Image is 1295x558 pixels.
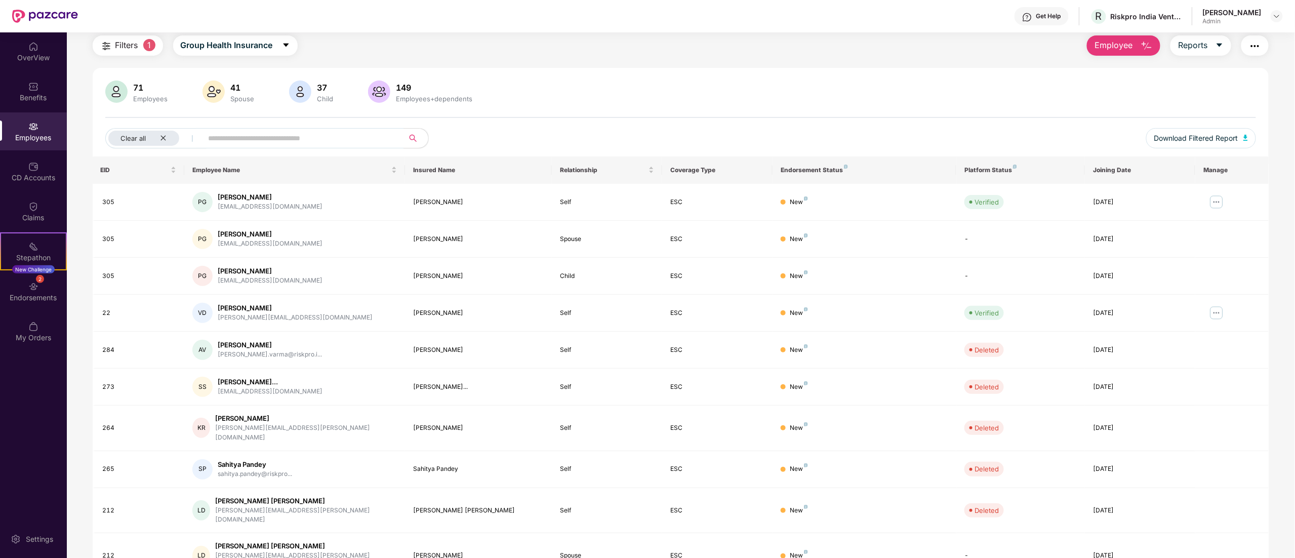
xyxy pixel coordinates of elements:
[28,122,38,132] img: svg+xml;base64,PHN2ZyBpZD0iRW1wbG95ZWVzIiB4bWxucz0iaHR0cDovL3d3dy53My5vcmcvMjAwMC9zdmciIHdpZHRoPS...
[368,81,390,103] img: svg+xml;base64,PHN2ZyB4bWxucz0iaHR0cDovL3d3dy53My5vcmcvMjAwMC9zdmciIHhtbG5zOnhsaW5rPSJodHRwOi8vd3...
[394,95,475,103] div: Employees+dependents
[192,229,213,249] div: PG
[192,418,210,438] div: KR
[192,166,389,174] span: Employee Name
[790,345,808,355] div: New
[192,192,213,212] div: PG
[670,382,764,392] div: ESC
[132,95,170,103] div: Employees
[413,464,544,474] div: Sahitya Pandey
[103,345,177,355] div: 284
[804,505,808,509] img: svg+xml;base64,PHN2ZyB4bWxucz0iaHR0cDovL3d3dy53My5vcmcvMjAwMC9zdmciIHdpZHRoPSI4IiBoZWlnaHQ9IjgiIH...
[670,308,764,318] div: ESC
[315,83,336,93] div: 37
[413,271,544,281] div: [PERSON_NAME]
[1013,165,1017,169] img: svg+xml;base64,PHN2ZyB4bWxucz0iaHR0cDovL3d3dy53My5vcmcvMjAwMC9zdmciIHdpZHRoPSI4IiBoZWlnaHQ9IjgiIH...
[215,496,396,506] div: [PERSON_NAME] [PERSON_NAME]
[11,534,21,544] img: svg+xml;base64,PHN2ZyBpZD0iU2V0dGluZy0yMHgyMCIgeG1sbnM9Imh0dHA6Ly93d3cudzMub3JnLzIwMDAvc3ZnIiB3aW...
[1216,41,1224,50] span: caret-down
[103,464,177,474] div: 265
[413,345,544,355] div: [PERSON_NAME]
[103,506,177,515] div: 212
[790,271,808,281] div: New
[1022,12,1032,22] img: svg+xml;base64,PHN2ZyBpZD0iSGVscC0zMngzMiIgeG1sbnM9Imh0dHA6Ly93d3cudzMub3JnLzIwMDAvc3ZnIiB3aWR0aD...
[132,83,170,93] div: 71
[670,423,764,433] div: ESC
[28,242,38,252] img: svg+xml;base64,PHN2ZyB4bWxucz0iaHR0cDovL3d3dy53My5vcmcvMjAwMC9zdmciIHdpZHRoPSIyMSIgaGVpZ2h0PSIyMC...
[192,340,213,360] div: AV
[218,229,322,239] div: [PERSON_NAME]
[103,271,177,281] div: 305
[215,414,396,423] div: [PERSON_NAME]
[229,83,257,93] div: 41
[215,506,396,525] div: [PERSON_NAME][EMAIL_ADDRESS][PERSON_NAME][DOMAIN_NAME]
[975,423,999,433] div: Deleted
[36,275,44,283] div: 2
[560,464,654,474] div: Self
[315,95,336,103] div: Child
[790,382,808,392] div: New
[790,464,808,474] div: New
[1203,17,1262,25] div: Admin
[1093,423,1187,433] div: [DATE]
[23,534,56,544] div: Settings
[790,308,808,318] div: New
[975,505,999,515] div: Deleted
[804,381,808,385] img: svg+xml;base64,PHN2ZyB4bWxucz0iaHR0cDovL3d3dy53My5vcmcvMjAwMC9zdmciIHdpZHRoPSI4IiBoZWlnaHQ9IjgiIH...
[790,423,808,433] div: New
[670,271,764,281] div: ESC
[1093,345,1187,355] div: [DATE]
[181,39,273,52] span: Group Health Insurance
[670,345,764,355] div: ESC
[12,10,78,23] img: New Pazcare Logo
[1093,271,1187,281] div: [DATE]
[403,128,429,148] button: search
[218,276,322,286] div: [EMAIL_ADDRESS][DOMAIN_NAME]
[975,382,999,392] div: Deleted
[1154,133,1238,144] span: Download Filtered Report
[804,344,808,348] img: svg+xml;base64,PHN2ZyB4bWxucz0iaHR0cDovL3d3dy53My5vcmcvMjAwMC9zdmciIHdpZHRoPSI4IiBoZWlnaHQ9IjgiIH...
[670,197,764,207] div: ESC
[115,39,138,52] span: Filters
[105,128,207,148] button: Clear allclose
[28,82,38,92] img: svg+xml;base64,PHN2ZyBpZD0iQmVuZWZpdHMiIHhtbG5zPSJodHRwOi8vd3d3LnczLm9yZy8yMDAwL3N2ZyIgd2lkdGg9Ij...
[844,165,848,169] img: svg+xml;base64,PHN2ZyB4bWxucz0iaHR0cDovL3d3dy53My5vcmcvMjAwMC9zdmciIHdpZHRoPSI4IiBoZWlnaHQ9IjgiIH...
[192,377,213,397] div: SS
[218,460,292,469] div: Sahitya Pandey
[790,506,808,515] div: New
[28,282,38,292] img: svg+xml;base64,PHN2ZyBpZD0iRW5kb3JzZW1lbnRzIiB4bWxucz0iaHR0cDovL3d3dy53My5vcmcvMjAwMC9zdmciIHdpZH...
[413,308,544,318] div: [PERSON_NAME]
[1093,464,1187,474] div: [DATE]
[120,134,146,142] span: Clear all
[28,322,38,332] img: svg+xml;base64,PHN2ZyBpZD0iTXlfT3JkZXJzIiBkYXRhLW5hbWU9Ik15IE9yZGVycyIgeG1sbnM9Imh0dHA6Ly93d3cudz...
[1203,8,1262,17] div: [PERSON_NAME]
[1093,197,1187,207] div: [DATE]
[956,221,1085,258] td: -
[956,258,1085,295] td: -
[413,382,544,392] div: [PERSON_NAME]...
[781,166,948,174] div: Endorsement Status
[1093,506,1187,515] div: [DATE]
[804,307,808,311] img: svg+xml;base64,PHN2ZyB4bWxucz0iaHR0cDovL3d3dy53My5vcmcvMjAwMC9zdmciIHdpZHRoPSI4IiBoZWlnaHQ9IjgiIH...
[218,340,322,350] div: [PERSON_NAME]
[282,41,290,50] span: caret-down
[1178,39,1207,52] span: Reports
[560,506,654,515] div: Self
[560,345,654,355] div: Self
[670,464,764,474] div: ESC
[192,303,213,323] div: VD
[1085,156,1195,184] th: Joining Date
[1170,35,1231,56] button: Reportscaret-down
[1208,194,1225,210] img: manageButton
[394,83,475,93] div: 149
[100,40,112,52] img: svg+xml;base64,PHN2ZyB4bWxucz0iaHR0cDovL3d3dy53My5vcmcvMjAwMC9zdmciIHdpZHRoPSIyNCIgaGVpZ2h0PSIyNC...
[403,134,423,142] span: search
[218,469,292,479] div: sahitya.pandey@riskpro...
[560,234,654,244] div: Spouse
[560,197,654,207] div: Self
[93,35,163,56] button: Filters1
[160,135,167,141] span: close
[192,266,213,286] div: PG
[218,350,322,360] div: [PERSON_NAME].varma@riskpro.i...
[103,234,177,244] div: 305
